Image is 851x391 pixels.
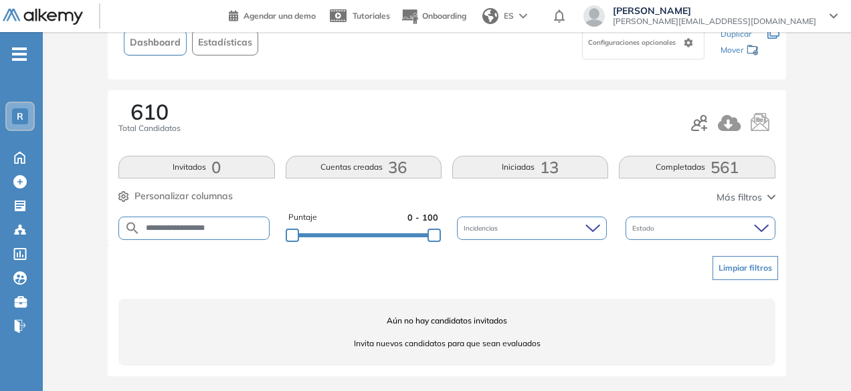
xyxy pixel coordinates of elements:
button: Onboarding [401,2,466,31]
span: Personalizar columnas [134,189,233,203]
span: 610 [130,101,169,122]
div: Mover [721,39,759,63]
span: Estado [632,223,657,233]
button: Estadísticas [192,29,258,55]
img: Logo [3,9,83,25]
a: Agendar una demo [229,7,316,23]
span: R [17,111,23,122]
span: Aún no hay candidatos invitados [118,315,775,327]
button: Personalizar columnas [118,189,233,203]
span: ES [504,10,514,22]
button: Dashboard [124,29,187,55]
span: Dashboard [130,35,181,49]
button: Invitados0 [118,156,274,178]
span: 0 - 100 [407,211,438,224]
span: Puntaje [288,211,317,224]
div: Configuraciones opcionales [582,26,704,59]
button: Iniciadas13 [452,156,608,178]
span: Estadísticas [198,35,252,49]
span: Duplicar [721,29,751,39]
img: arrow [519,13,527,19]
div: Incidencias [457,217,607,240]
span: Incidencias [464,223,500,233]
span: [PERSON_NAME] [613,5,816,16]
img: world [482,8,498,24]
i: - [12,53,27,55]
button: Cuentas creadas36 [286,156,442,178]
img: SEARCH_ALT [124,220,140,237]
span: Total Candidatos [118,122,181,134]
span: Más filtros [717,190,762,205]
span: Onboarding [422,11,466,21]
span: Configuraciones opcionales [588,37,678,47]
span: [PERSON_NAME][EMAIL_ADDRESS][DOMAIN_NAME] [613,16,816,27]
div: Estado [626,217,775,240]
button: Limpiar filtros [713,256,778,280]
span: Agendar una demo [244,11,316,21]
span: Invita nuevos candidatos para que sean evaluados [118,338,775,350]
button: Más filtros [717,190,775,205]
button: Completadas561 [619,156,775,178]
span: Tutoriales [353,11,390,21]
